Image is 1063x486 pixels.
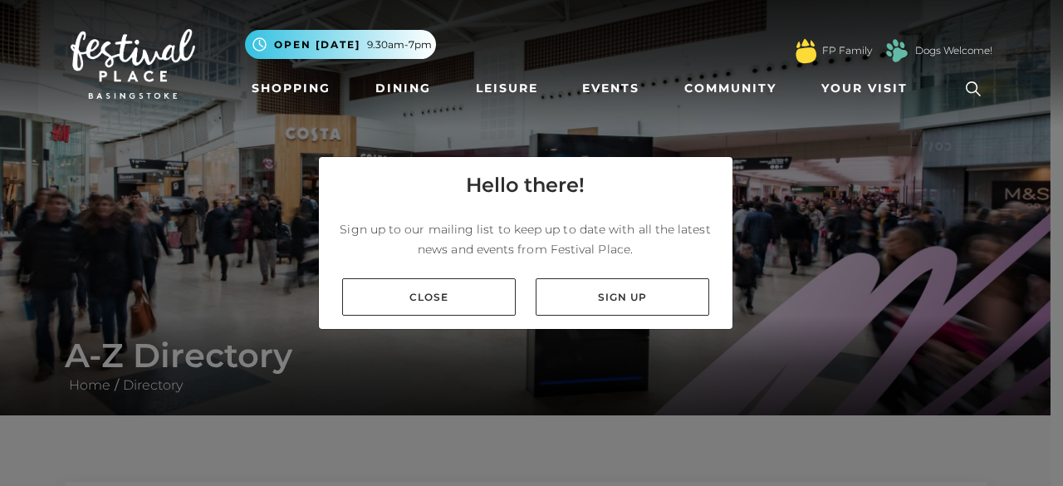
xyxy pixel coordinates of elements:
a: Close [342,278,516,316]
a: Dogs Welcome! [915,43,992,58]
h4: Hello there! [466,170,585,200]
a: FP Family [822,43,872,58]
a: Your Visit [815,73,923,104]
a: Dining [369,73,438,104]
button: Open [DATE] 9.30am-7pm [245,30,436,59]
a: Shopping [245,73,337,104]
a: Community [678,73,783,104]
a: Leisure [469,73,545,104]
a: Events [576,73,646,104]
span: Your Visit [821,80,908,97]
a: Sign up [536,278,709,316]
span: Open [DATE] [274,37,360,52]
p: Sign up to our mailing list to keep up to date with all the latest news and events from Festival ... [332,219,719,259]
span: 9.30am-7pm [367,37,432,52]
img: Festival Place Logo [71,29,195,99]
